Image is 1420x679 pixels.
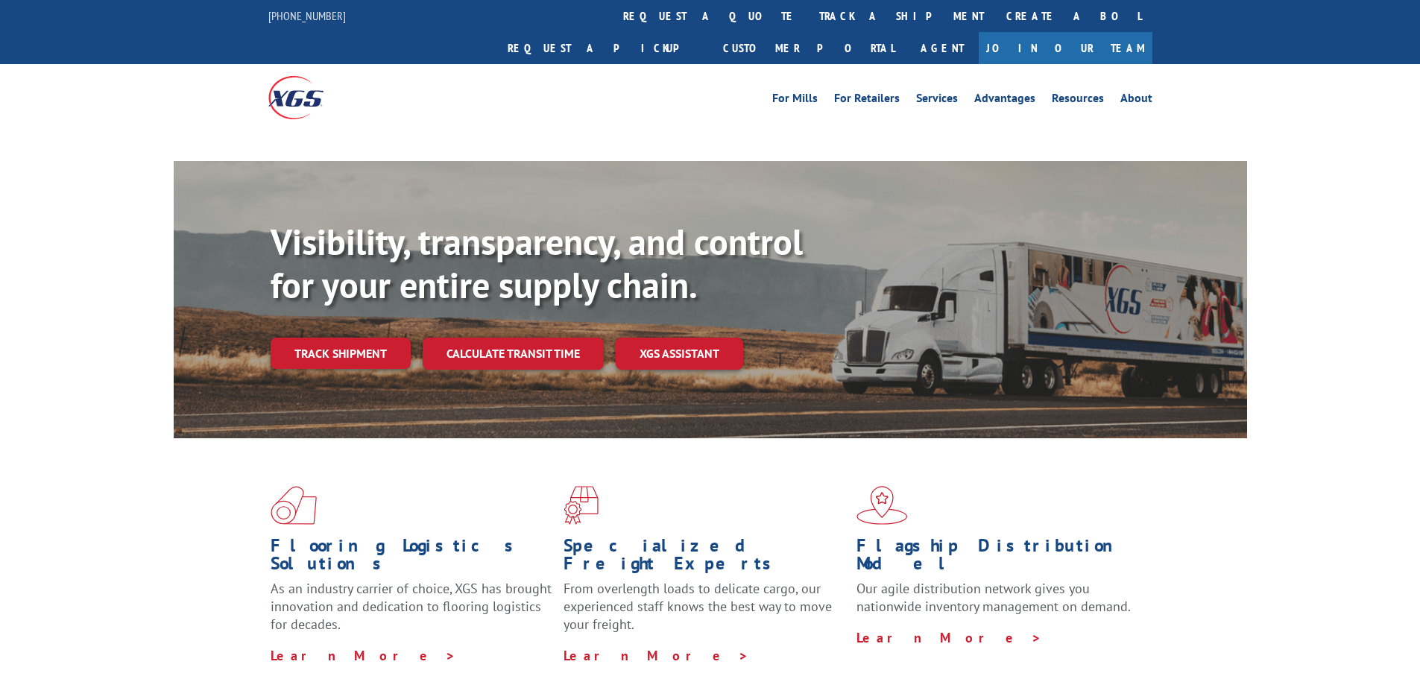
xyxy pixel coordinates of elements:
[271,580,552,633] span: As an industry carrier of choice, XGS has brought innovation and dedication to flooring logistics...
[271,647,456,664] a: Learn More >
[906,32,979,64] a: Agent
[1120,92,1152,109] a: About
[616,338,743,370] a: XGS ASSISTANT
[564,580,845,646] p: From overlength loads to delicate cargo, our experienced staff knows the best way to move your fr...
[856,580,1131,615] span: Our agile distribution network gives you nationwide inventory management on demand.
[496,32,712,64] a: Request a pickup
[856,629,1042,646] a: Learn More >
[856,486,908,525] img: xgs-icon-flagship-distribution-model-red
[564,647,749,664] a: Learn More >
[979,32,1152,64] a: Join Our Team
[564,486,599,525] img: xgs-icon-focused-on-flooring-red
[712,32,906,64] a: Customer Portal
[772,92,818,109] a: For Mills
[271,486,317,525] img: xgs-icon-total-supply-chain-intelligence-red
[271,537,552,580] h1: Flooring Logistics Solutions
[834,92,900,109] a: For Retailers
[916,92,958,109] a: Services
[271,338,411,369] a: Track shipment
[423,338,604,370] a: Calculate transit time
[1052,92,1104,109] a: Resources
[268,8,346,23] a: [PHONE_NUMBER]
[564,537,845,580] h1: Specialized Freight Experts
[271,218,803,308] b: Visibility, transparency, and control for your entire supply chain.
[974,92,1035,109] a: Advantages
[856,537,1138,580] h1: Flagship Distribution Model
